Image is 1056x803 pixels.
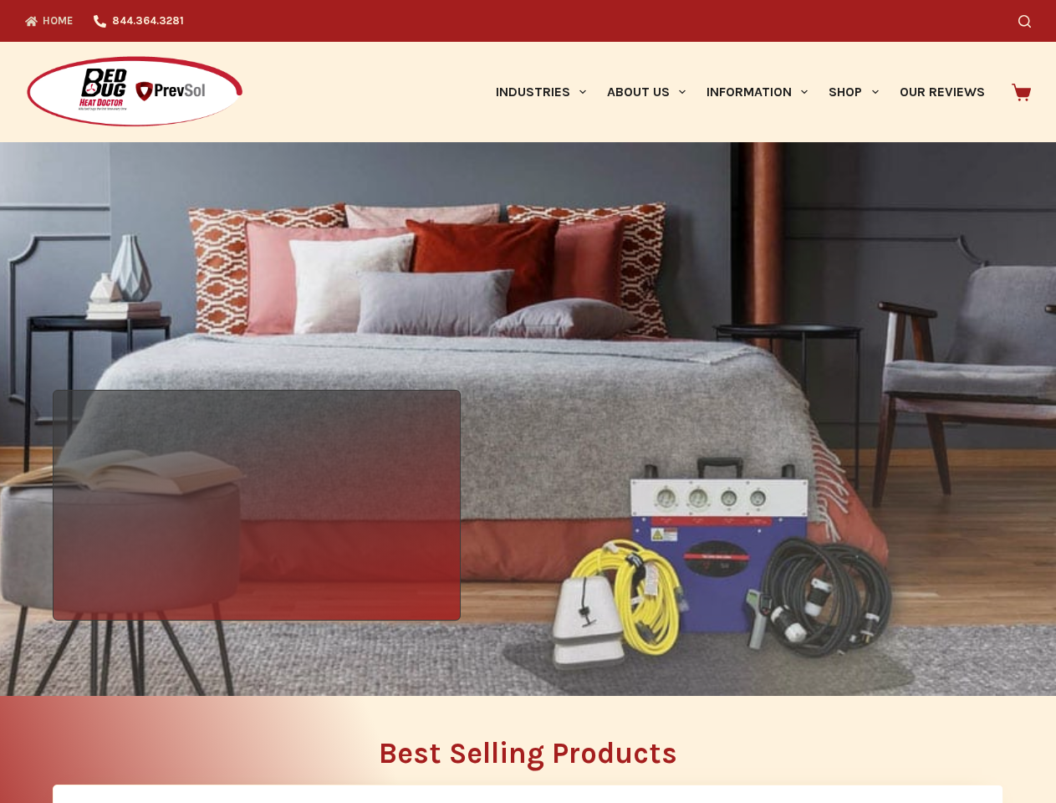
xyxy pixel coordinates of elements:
[485,42,596,142] a: Industries
[1018,15,1031,28] button: Search
[889,42,995,142] a: Our Reviews
[485,42,995,142] nav: Primary
[819,42,889,142] a: Shop
[596,42,696,142] a: About Us
[25,55,244,130] img: Prevsol/Bed Bug Heat Doctor
[53,739,1003,768] h2: Best Selling Products
[696,42,819,142] a: Information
